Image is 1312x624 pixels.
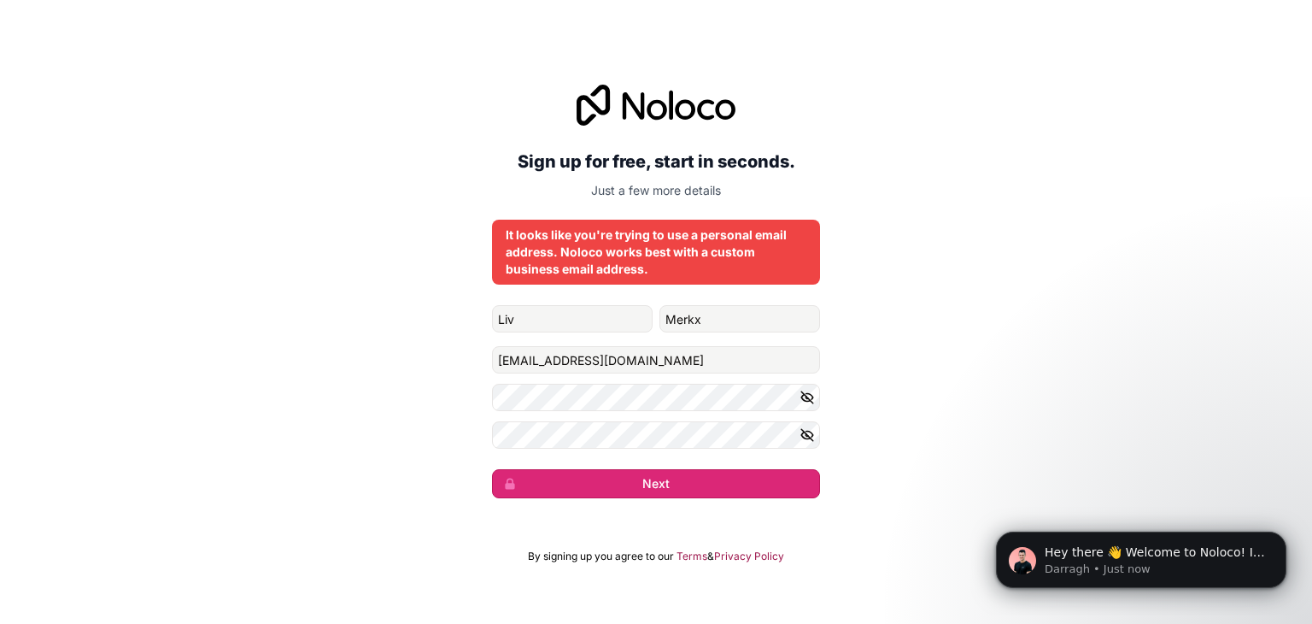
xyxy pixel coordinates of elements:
[970,496,1312,615] iframe: Intercom notifications message
[492,384,820,411] input: Password
[492,182,820,199] p: Just a few more details
[492,305,653,333] input: given-name
[492,421,820,449] input: Confirm password
[492,469,820,498] button: Next
[506,227,806,278] div: It looks like you're trying to use a personal email address. Noloco works best with a custom busi...
[707,550,714,563] span: &
[492,146,820,177] h2: Sign up for free, start in seconds.
[659,305,820,333] input: family-name
[714,550,784,563] a: Privacy Policy
[676,550,707,563] a: Terms
[528,550,674,563] span: By signing up you agree to our
[492,346,820,374] input: Email address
